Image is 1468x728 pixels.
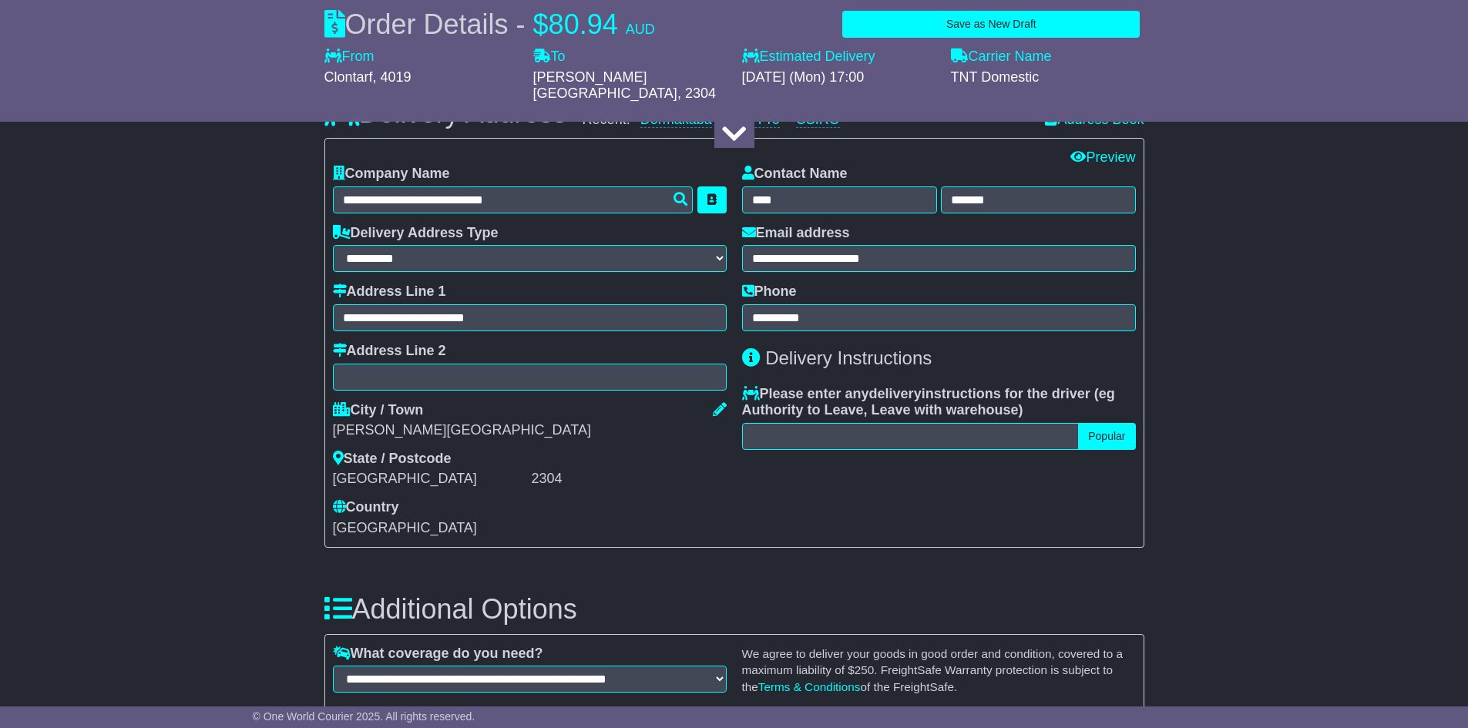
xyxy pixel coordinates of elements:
span: eg Authority to Leave, Leave with warehouse [742,386,1115,418]
label: Estimated Delivery [742,49,936,65]
label: State / Postcode [333,451,452,468]
div: TNT Domestic [951,69,1144,86]
button: Save as New Draft [842,11,1140,38]
span: , 2304 [677,86,716,101]
small: We agree to deliver your goods in good order and condition, covered to a maximum liability of $ .... [742,647,1124,693]
label: Delivery Address Type [333,225,499,242]
div: [PERSON_NAME][GEOGRAPHIC_DATA] [333,422,727,439]
div: Order Details - [324,8,655,41]
span: 250 [855,663,875,676]
label: Email address [742,225,850,242]
button: Popular [1078,423,1135,450]
span: 80.94 [549,8,618,40]
span: Delivery Instructions [765,347,932,368]
span: $ [533,8,549,40]
h3: Additional Options [324,594,1144,625]
span: © One World Courier 2025. All rights reserved. [253,710,475,723]
label: From [324,49,375,65]
span: [PERSON_NAME][GEOGRAPHIC_DATA] [533,69,677,102]
span: , 4019 [373,69,412,85]
span: delivery [869,386,922,401]
label: Phone [742,283,797,300]
label: Address Line 1 [333,283,446,300]
label: City / Town [333,402,424,419]
div: 2304 [532,471,727,488]
div: [DATE] (Mon) 17:00 [742,69,936,86]
label: Company Name [333,166,450,183]
label: What coverage do you need? [333,646,543,663]
span: [GEOGRAPHIC_DATA] [333,520,477,535]
span: AUD [626,22,655,37]
label: Please enter any instructions for the driver ( ) [742,386,1136,419]
label: Address Line 2 [333,343,446,360]
label: Carrier Name [951,49,1052,65]
span: Clontarf [324,69,373,85]
label: To [533,49,566,65]
a: Preview [1070,149,1135,165]
label: Country [333,499,399,516]
div: [GEOGRAPHIC_DATA] [333,471,528,488]
label: Contact Name [742,166,848,183]
a: Terms & Conditions [758,680,861,693]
